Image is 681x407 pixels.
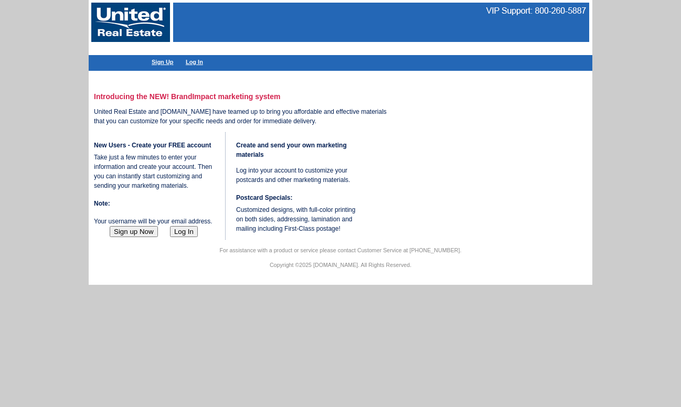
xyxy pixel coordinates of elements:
h4: New Users - Create your FREE account [94,141,220,150]
h3: Introducing the NEW! BrandImpact marketing system [94,92,396,101]
p: United Real Estate and [DOMAIN_NAME] have teamed up to bring you affordable and effective materia... [94,107,396,126]
div: Your username will be your email address. [94,132,220,237]
p: Take just a few minutes to enter your information and create your account. Then you can instantly... [94,153,220,190]
button: Sign up Now [110,226,158,237]
a: Sign Up [152,59,174,65]
h4: Note: [94,199,220,208]
h4: Postcard Specials: [236,193,362,202]
p: Copyright ©2025 [DOMAIN_NAME]. All Rights Reserved. [89,260,592,270]
button: Log In [170,226,198,237]
p: For assistance with a product or service please contact Customer Service at [PHONE_NUMBER]. [89,245,592,255]
p: Customized designs, with full-color printing on both sides, addressing, lamination and mailing in... [236,205,362,233]
h4: Create and send your own marketing materials [236,141,362,159]
a: Log In [186,59,203,65]
p: Log into your account to customize your postcards and other marketing materials. [236,166,362,185]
